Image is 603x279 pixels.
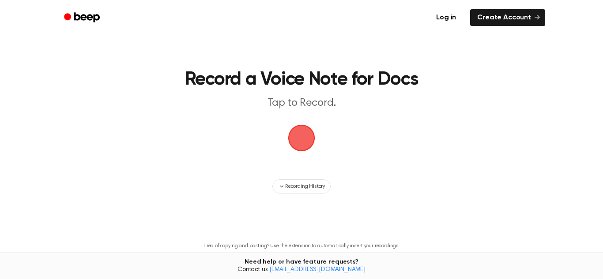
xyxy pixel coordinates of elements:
span: Contact us [5,266,598,274]
button: Recording History [272,179,331,193]
p: Tired of copying and pasting? Use the extension to automatically insert your recordings. [203,243,400,249]
a: Create Account [470,9,545,26]
span: Recording History [285,182,325,190]
a: [EMAIL_ADDRESS][DOMAIN_NAME] [269,267,366,273]
a: Log in [427,7,465,28]
p: Tap to Record. [132,96,471,111]
h1: Record a Voice Note for Docs [95,71,508,89]
img: Beep Logo [288,125,315,151]
a: Beep [58,9,108,26]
